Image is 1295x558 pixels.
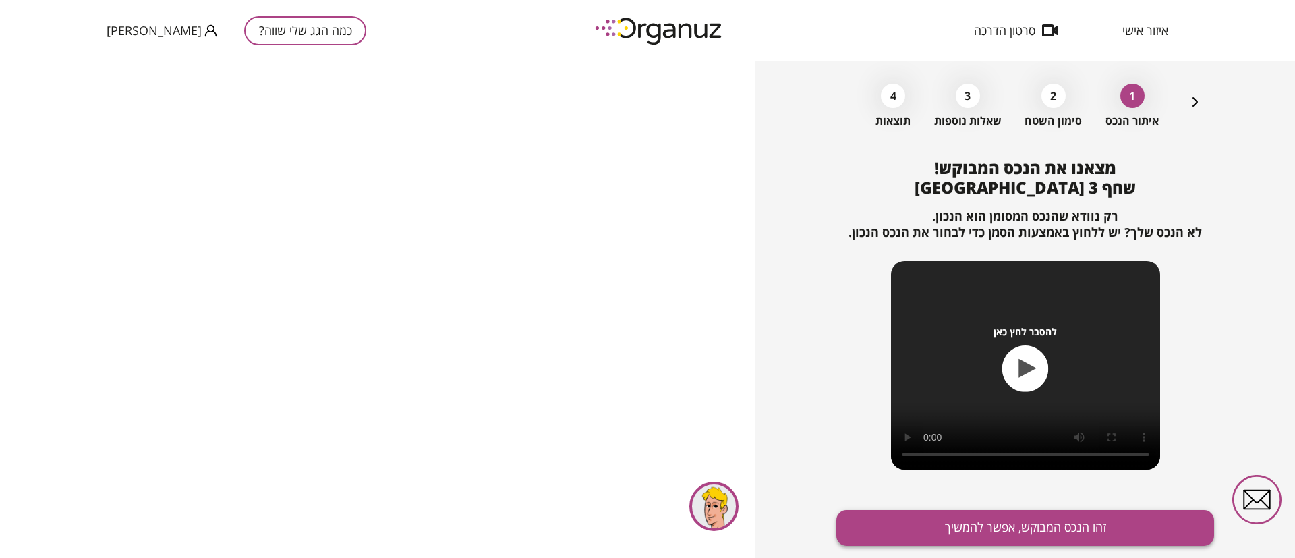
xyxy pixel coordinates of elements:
[836,510,1214,546] button: זהו הנכס המבוקש, אפשר להמשיך
[244,16,366,45] button: כמה הגג שלי שווה?
[915,157,1136,198] span: מצאנו את הנכס המבוקש! שחף 3 [GEOGRAPHIC_DATA]
[956,84,980,108] div: 3
[1122,24,1168,37] span: איזור אישי
[1102,24,1188,37] button: איזור אישי
[974,24,1035,37] span: סרטון הדרכה
[954,24,1078,37] button: סרטון הדרכה
[1120,84,1145,108] div: 1
[1105,115,1159,128] span: איתור הנכס
[585,12,734,49] img: logo
[107,22,217,39] button: [PERSON_NAME]
[875,115,911,128] span: תוצאות
[881,84,905,108] div: 4
[107,24,202,37] span: [PERSON_NAME]
[994,326,1057,337] span: להסבר לחץ כאן
[1025,115,1082,128] span: סימון השטח
[934,115,1002,128] span: שאלות נוספות
[848,208,1202,240] span: רק נוודא שהנכס המסומן הוא הנכון. לא הנכס שלך? יש ללחוץ באמצעות הסמן כדי לבחור את הנכס הנכון.
[1041,84,1066,108] div: 2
